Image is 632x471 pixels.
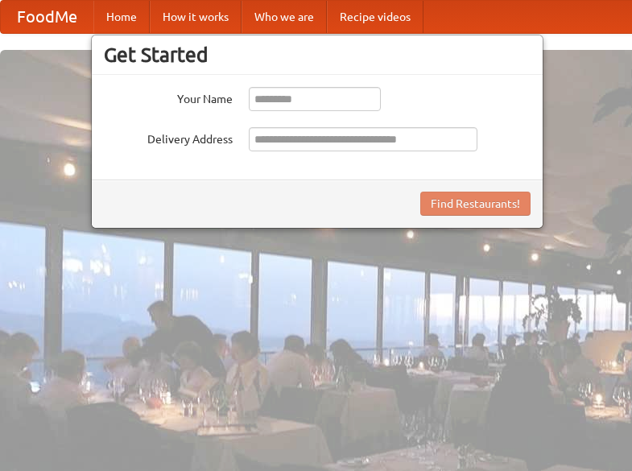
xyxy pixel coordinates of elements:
[420,192,531,216] button: Find Restaurants!
[104,87,233,107] label: Your Name
[1,1,93,33] a: FoodMe
[104,43,531,67] h3: Get Started
[327,1,423,33] a: Recipe videos
[93,1,150,33] a: Home
[104,127,233,147] label: Delivery Address
[150,1,242,33] a: How it works
[242,1,327,33] a: Who we are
